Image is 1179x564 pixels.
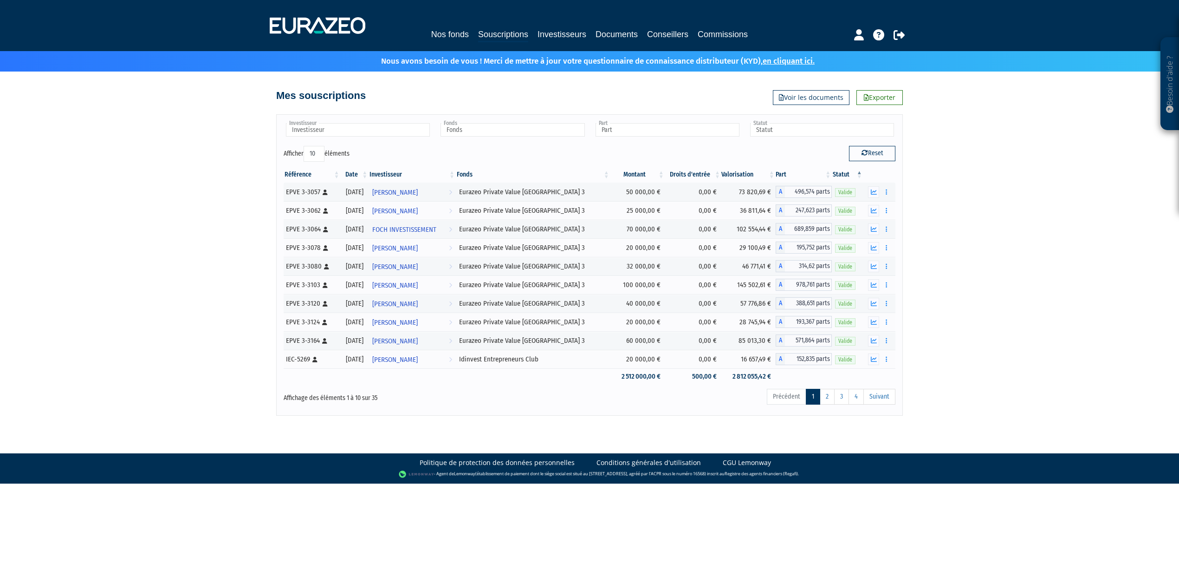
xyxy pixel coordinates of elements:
div: [DATE] [344,243,366,253]
span: A [776,279,785,291]
span: 388,651 parts [785,297,832,309]
span: FOCH INVESTISSEMENT [372,221,436,238]
th: Référence : activer pour trier la colonne par ordre croissant [284,167,341,183]
a: [PERSON_NAME] [369,331,456,350]
div: A - Eurazeo Private Value Europe 3 [776,316,832,328]
span: Valide [835,262,855,271]
i: [Français] Personne physique [323,227,328,232]
th: Droits d'entrée: activer pour trier la colonne par ordre croissant [665,167,721,183]
span: [PERSON_NAME] [372,333,418,350]
span: 314,62 parts [785,260,832,272]
i: [Français] Personne physique [322,338,327,344]
div: A - Eurazeo Private Value Europe 3 [776,260,832,272]
div: Eurazeo Private Value [GEOGRAPHIC_DATA] 3 [459,336,607,346]
td: 60 000,00 € [610,331,665,350]
td: 102 554,44 € [721,220,776,238]
span: Valide [835,318,855,327]
td: 100 000,00 € [610,275,665,294]
a: Politique de protection des données personnelles [420,458,575,467]
a: Nos fonds [431,28,469,41]
span: [PERSON_NAME] [372,295,418,313]
td: 50 000,00 € [610,183,665,201]
div: EPVE 3-3164 [286,336,337,346]
td: 46 771,41 € [721,257,776,275]
span: 978,761 parts [785,279,832,291]
a: [PERSON_NAME] [369,183,456,201]
a: [PERSON_NAME] [369,294,456,313]
div: A - Eurazeo Private Value Europe 3 [776,223,832,235]
a: 1 [806,389,820,405]
span: Valide [835,355,855,364]
div: EPVE 3-3080 [286,262,337,271]
p: Besoin d'aide ? [1165,42,1175,126]
img: 1732889491-logotype_eurazeo_blanc_rvb.png [270,17,365,34]
span: 152,835 parts [785,353,832,365]
span: [PERSON_NAME] [372,184,418,201]
span: Valide [835,337,855,346]
i: Voir l'investisseur [449,314,452,331]
td: 0,00 € [665,350,721,368]
div: [DATE] [344,317,366,327]
div: Eurazeo Private Value [GEOGRAPHIC_DATA] 3 [459,280,607,290]
span: A [776,334,785,347]
div: EPVE 3-3124 [286,317,337,327]
td: 2 512 000,00 € [610,368,665,385]
div: Eurazeo Private Value [GEOGRAPHIC_DATA] 3 [459,187,607,197]
span: Valide [835,281,855,290]
a: 4 [849,389,864,405]
span: [PERSON_NAME] [372,351,418,368]
div: EPVE 3-3078 [286,243,337,253]
div: [DATE] [344,206,366,216]
a: Registre des agents financiers (Regafi) [725,471,798,477]
a: Commissions [698,28,748,41]
span: 571,864 parts [785,334,832,347]
span: [PERSON_NAME] [372,240,418,257]
div: EPVE 3-3103 [286,280,337,290]
a: Lemonway [454,471,475,477]
span: Valide [835,188,855,197]
h4: Mes souscriptions [276,90,366,101]
a: [PERSON_NAME] [369,238,456,257]
i: [Français] Personne physique [323,208,328,214]
div: Eurazeo Private Value [GEOGRAPHIC_DATA] 3 [459,317,607,327]
span: A [776,297,785,309]
td: 40 000,00 € [610,294,665,313]
a: [PERSON_NAME] [369,201,456,220]
span: A [776,242,785,254]
td: 0,00 € [665,238,721,257]
p: Nous avons besoin de vous ! Merci de mettre à jour votre questionnaire de connaissance distribute... [354,53,815,67]
button: Reset [849,146,895,161]
td: 36 811,64 € [721,201,776,220]
th: Valorisation: activer pour trier la colonne par ordre croissant [721,167,776,183]
a: [PERSON_NAME] [369,275,456,294]
td: 0,00 € [665,183,721,201]
span: [PERSON_NAME] [372,277,418,294]
td: 28 745,94 € [721,313,776,331]
span: 689,859 parts [785,223,832,235]
div: Eurazeo Private Value [GEOGRAPHIC_DATA] 3 [459,243,607,253]
td: 0,00 € [665,294,721,313]
th: Date: activer pour trier la colonne par ordre croissant [341,167,369,183]
td: 73 820,69 € [721,183,776,201]
td: 0,00 € [665,275,721,294]
th: Montant: activer pour trier la colonne par ordre croissant [610,167,665,183]
a: Exporter [856,90,903,105]
span: Valide [835,300,855,308]
td: 20 000,00 € [610,238,665,257]
i: Voir l'investisseur [449,277,452,294]
span: A [776,260,785,272]
td: 57 776,86 € [721,294,776,313]
a: [PERSON_NAME] [369,257,456,275]
div: IEC-5269 [286,354,337,364]
div: A - Eurazeo Private Value Europe 3 [776,242,832,254]
label: Afficher éléments [284,146,350,162]
div: A - Eurazeo Private Value Europe 3 [776,334,832,347]
td: 32 000,00 € [610,257,665,275]
a: [PERSON_NAME] [369,350,456,368]
td: 0,00 € [665,220,721,238]
i: [Français] Personne physique [323,301,328,307]
div: A - Eurazeo Private Value Europe 3 [776,204,832,216]
span: [PERSON_NAME] [372,314,418,331]
div: - Agent de (établissement de paiement dont le siège social est situé au [STREET_ADDRESS], agréé p... [9,470,1170,479]
i: Voir l'investisseur [449,295,452,313]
